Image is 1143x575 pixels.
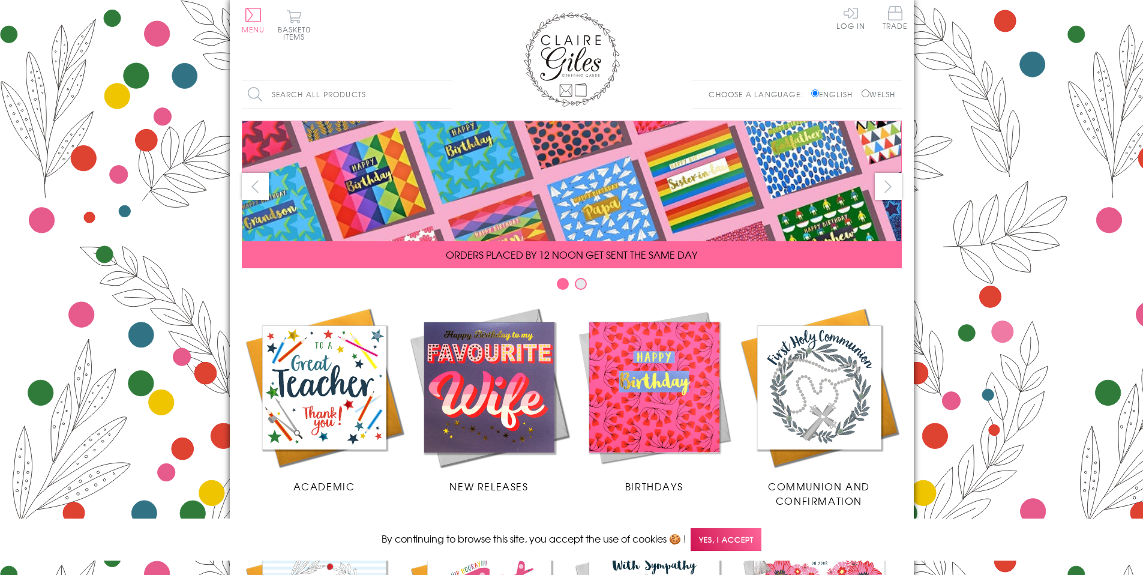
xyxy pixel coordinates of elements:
[625,479,683,493] span: Birthdays
[242,277,902,296] div: Carousel Pagination
[836,6,865,29] a: Log In
[242,305,407,493] a: Academic
[862,89,869,97] input: Welsh
[691,528,761,552] span: Yes, I accept
[572,305,737,493] a: Birthdays
[242,8,265,33] button: Menu
[242,81,452,108] input: Search all products
[242,173,269,200] button: prev
[440,81,452,108] input: Search
[575,278,587,290] button: Carousel Page 2
[557,278,569,290] button: Carousel Page 1 (Current Slide)
[883,6,908,32] a: Trade
[449,479,528,493] span: New Releases
[883,6,908,29] span: Trade
[862,89,896,100] label: Welsh
[737,305,902,508] a: Communion and Confirmation
[875,173,902,200] button: next
[811,89,859,100] label: English
[768,479,870,508] span: Communion and Confirmation
[293,479,355,493] span: Academic
[709,89,809,100] p: Choose a language:
[524,12,620,107] img: Claire Giles Greetings Cards
[407,305,572,493] a: New Releases
[446,247,697,262] span: ORDERS PLACED BY 12 NOON GET SENT THE SAME DAY
[811,89,819,97] input: English
[242,24,265,35] span: Menu
[283,24,311,42] span: 0 items
[278,10,311,40] button: Basket0 items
